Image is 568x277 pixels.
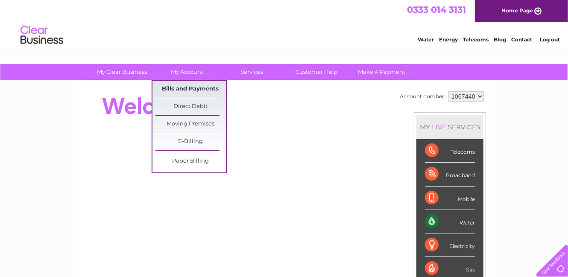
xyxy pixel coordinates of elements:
[418,36,434,43] a: Water
[155,81,226,98] a: Bills and Payments
[425,187,475,210] div: Mobile
[425,210,475,233] div: Water
[347,64,417,80] a: Make A Payment
[155,116,226,133] a: Moving Premises
[430,123,448,131] div: LIVE
[155,153,226,170] a: Paper Billing
[439,36,458,43] a: Energy
[425,233,475,257] div: Electricity
[511,36,532,43] a: Contact
[83,5,486,41] div: Clear Business is a trading name of Verastar Limited (registered in [GEOGRAPHIC_DATA] No. 3667643...
[217,64,287,80] a: Services
[425,163,475,186] div: Broadband
[494,36,506,43] a: Blog
[463,36,489,43] a: Telecoms
[540,36,560,43] a: Log out
[20,22,64,48] img: logo.png
[407,4,466,15] a: 0333 014 3131
[87,64,158,80] a: My Clear Business
[416,115,483,139] div: MY SERVICES
[282,64,352,80] a: Customer Help
[155,133,226,150] a: E-Billing
[152,64,223,80] a: My Account
[155,98,226,115] a: Direct Debit
[398,89,446,104] td: Account number
[425,139,475,163] div: Telecoms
